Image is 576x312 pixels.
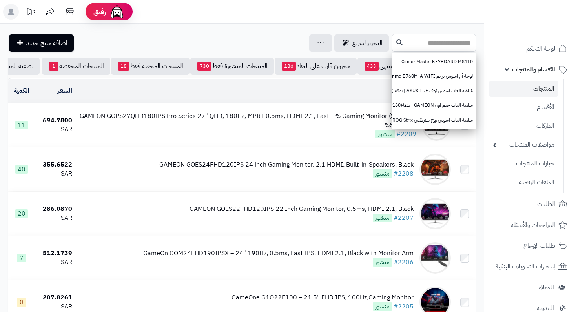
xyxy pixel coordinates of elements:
[523,6,569,22] img: logo-2.png
[275,58,357,75] a: مخزون قارب على النفاذ186
[9,34,74,52] a: اضافة منتج جديد
[38,293,72,302] div: 207.8261
[489,236,571,255] a: طلبات الإرجاع
[38,116,72,125] div: 694.7800
[373,214,392,222] span: منشور
[352,38,383,48] span: التحرير لسريع
[334,34,389,52] a: التحرير لسريع
[21,4,40,22] a: تحديثات المنصة
[17,298,26,307] span: 0
[489,39,571,58] a: لوحة التحكم
[394,169,414,178] a: #2208
[392,113,476,127] a: شاشة العاب اسوس روج ستريكس ASUS ROG Strix | بدقة4K UHD (3840×2160) | مقاس 27 انش | استجابة 1 مللي...
[365,62,379,71] span: 433
[15,209,28,218] span: 20
[197,62,211,71] span: 730
[58,86,72,95] a: السعر
[42,58,110,75] a: المنتجات المخفضة1
[15,121,28,129] span: 11
[496,261,555,272] span: إشعارات التحويلات البنكية
[93,7,106,16] span: رفيق
[489,174,558,191] a: الملفات الرقمية
[419,242,451,274] img: GameOn GOM24FHD190IPSX – 24" 190Hz, 0.5ms, Fast IPS, HDMI 2.1, Black with Monitor Arm
[78,112,416,130] div: GAMEON GOPS27QHD180IPS Pro Series 27" QHD, 180Hz, MPRT 0.5ms, HDMI 2.1, Fast IPS Gaming Monitor (...
[38,214,72,223] div: SAR
[512,64,555,75] span: الأقسام والمنتجات
[489,257,571,276] a: إشعارات التحويلات البنكية
[489,216,571,234] a: المراجعات والأسئلة
[419,154,451,185] img: GAMEON GOES24FHD120IPS 24 inch Gaming Monitor, 2.1 HDMI, Built-in-Speakers, Black
[511,219,555,230] span: المراجعات والأسئلة
[357,58,418,75] a: مخزون منتهي433
[392,98,476,112] a: شاشة العاب جيم اون GAMEON | بدقة4K UHD (3840×2160) | مقاس 28 انش | استجابة 1 مللي ثانية | لوحة IP...
[523,240,555,251] span: طلبات الإرجاع
[118,62,129,71] span: 18
[394,213,414,223] a: #2207
[489,136,558,153] a: مواصفات المنتجات
[38,205,72,214] div: 286.0870
[539,282,554,293] span: العملاء
[49,62,58,71] span: 1
[489,278,571,297] a: العملاء
[38,125,72,134] div: SAR
[38,258,72,267] div: SAR
[489,195,571,214] a: الطلبات
[489,99,558,116] a: الأقسام
[231,293,414,302] div: GameOne G1Q22F100 – 21.5" FHD IPS, 100Hz,Gaming Monitor
[38,249,72,258] div: 512.1739
[38,160,72,169] div: 355.6522
[392,83,476,98] a: شاشة العاب اسوس توف ASUS TUF | بدقة 4K UHD (3840×2160) | مقاس 32 انش | استجابة 1 مللي ثانية | لوح...
[489,118,558,134] a: الماركات
[38,169,72,178] div: SAR
[373,258,392,267] span: منشور
[373,302,392,311] span: منشور
[17,254,26,262] span: 7
[526,43,555,54] span: لوحة التحكم
[373,169,392,178] span: منشور
[109,4,125,20] img: ai-face.png
[489,81,558,97] a: المنتجات
[190,205,414,214] div: GAMEON GOES22FHD120IPS 22 Inch Gaming Monitor, 0.5ms, HDMI 2.1, Black
[111,58,190,75] a: المنتجات المخفية فقط18
[537,199,555,210] span: الطلبات
[190,58,274,75] a: المنتجات المنشورة فقط730
[143,249,414,258] div: GameOn GOM24FHD190IPSX – 24" 190Hz, 0.5ms, Fast IPS, HDMI 2.1, Black with Monitor Arm
[14,86,29,95] a: الكمية
[394,302,414,311] a: #2205
[38,302,72,311] div: SAR
[282,62,296,71] span: 186
[419,198,451,229] img: GAMEON GOES22FHD120IPS 22 Inch Gaming Monitor, 0.5ms, HDMI 2.1, Black
[489,155,558,172] a: خيارات المنتجات
[394,258,414,267] a: #2206
[15,165,28,174] span: 40
[159,160,414,169] div: GAMEON GOES24FHD120IPS 24 inch Gaming Monitor, 2.1 HDMI, Built-in-Speakers, Black
[375,130,395,138] span: منشور
[392,54,476,69] a: Cooler Master KEYBOARD MS110
[396,129,416,139] a: #2209
[26,38,67,48] span: اضافة منتج جديد
[392,69,476,83] a: لوحة أم اسوس برايم ASUS Prime B760M-A WIFI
